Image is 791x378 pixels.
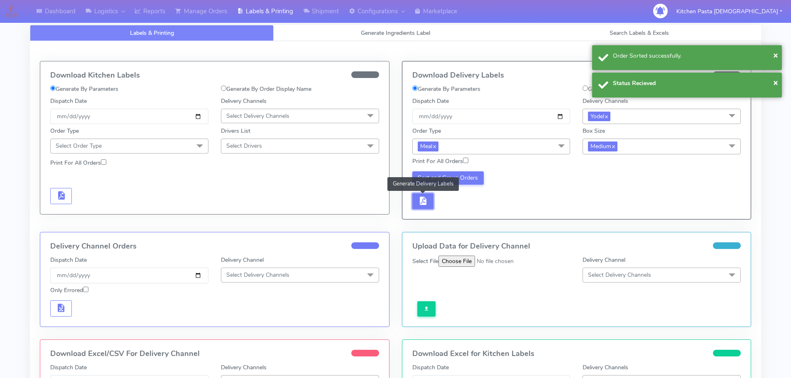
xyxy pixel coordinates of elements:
h4: Download Excel for Kitchen Labels [412,350,741,358]
h4: Upload Data for Delivery Channel [412,242,741,251]
label: Delivery Channels [583,363,628,372]
a: x [604,112,608,120]
input: Generate By Order Display Name [583,85,588,91]
label: Generate By Order Display Name [221,85,311,93]
label: Dispatch Date [50,97,87,105]
label: Dispatch Date [412,363,449,372]
h4: Download Delivery Labels [412,71,741,80]
label: Order Type [412,127,441,135]
h4: Download Kitchen Labels [50,71,379,80]
label: Print For All Orders [412,157,468,166]
label: Print For All Orders [50,159,106,167]
label: Order Type [50,127,79,135]
label: Dispatch Date [412,97,449,105]
div: Order Sorted successfully. [613,51,776,60]
span: Select Delivery Channels [226,112,289,120]
a: x [611,141,615,150]
input: Generate By Order Display Name [221,85,226,91]
label: Delivery Channels [221,97,267,105]
label: Select File [412,257,438,266]
label: Only Errored [50,286,88,295]
span: × [773,77,778,88]
input: Print For All Orders [463,158,468,163]
span: Select Order Type [56,142,102,150]
span: Labels & Printing [130,29,174,37]
span: × [773,49,778,61]
span: Select Drivers [226,142,262,150]
ul: Tabs [30,25,761,41]
input: Print For All Orders [101,159,106,165]
a: x [432,141,436,150]
span: Yodel [588,112,610,121]
label: Dispatch Date [50,363,87,372]
input: Generate By Parameters [50,85,56,91]
span: Meal [418,141,438,151]
label: Dispatch Date [50,256,87,264]
button: Close [773,76,778,89]
label: Box Size [583,127,605,135]
span: Select Delivery Channels [226,271,289,279]
label: Generate By Order Display Name [583,85,673,93]
h4: Delivery Channel Orders [50,242,379,251]
h4: Download Excel/CSV For Delivery Channel [50,350,379,358]
div: Status Recieved [613,79,776,88]
button: Sort and Group Orders [412,171,484,185]
span: Search Labels & Excels [610,29,669,37]
label: Generate By Parameters [412,85,480,93]
label: Drivers List [221,127,250,135]
button: Kitchen Pasta [DEMOGRAPHIC_DATA] [670,3,789,20]
input: Generate By Parameters [412,85,418,91]
button: Close [773,49,778,61]
label: Delivery Channels [583,97,628,105]
span: Medium [588,141,617,151]
span: Generate Ingredients Label [361,29,430,37]
label: Delivery Channel [583,256,625,264]
label: Generate By Parameters [50,85,118,93]
label: Delivery Channel [221,256,264,264]
input: Only Errored [83,287,88,292]
label: Delivery Channels [221,363,267,372]
span: Select Delivery Channels [588,271,651,279]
